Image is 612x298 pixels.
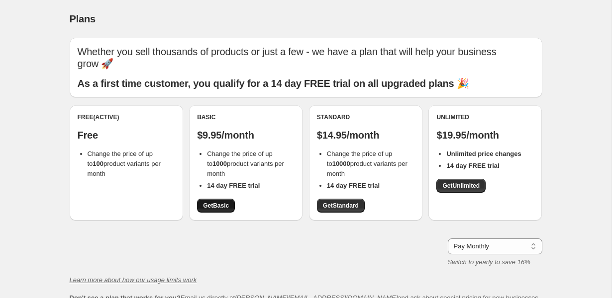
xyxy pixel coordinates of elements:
i: Switch to yearly to save 16% [448,258,530,266]
span: Get Unlimited [442,182,480,190]
b: 100 [93,160,103,167]
b: As a first time customer, you qualify for a 14 day FREE trial on all upgraded plans 🎉 [78,78,469,89]
p: $19.95/month [436,129,534,141]
p: $14.95/month [317,129,414,141]
span: Get Basic [203,202,229,210]
b: 14 day FREE trial [327,182,380,189]
div: Standard [317,113,414,121]
b: Unlimited price changes [446,150,521,157]
span: Change the price of up to product variants per month [207,150,284,177]
a: Learn more about how our usage limits work [70,276,197,284]
a: GetStandard [317,199,365,213]
b: 14 day FREE trial [207,182,260,189]
b: 10000 [332,160,350,167]
div: Basic [197,113,295,121]
a: GetBasic [197,199,235,213]
div: Free (Active) [78,113,175,121]
b: 14 day FREE trial [446,162,499,169]
span: Get Standard [323,202,359,210]
p: $9.95/month [197,129,295,141]
span: Change the price of up to product variants per month [88,150,161,177]
span: Plans [70,13,96,24]
p: Whether you sell thousands of products or just a few - we have a plan that will help your busines... [78,46,534,70]
b: 1000 [212,160,227,167]
a: GetUnlimited [436,179,486,193]
span: Change the price of up to product variants per month [327,150,408,177]
p: Free [78,129,175,141]
div: Unlimited [436,113,534,121]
